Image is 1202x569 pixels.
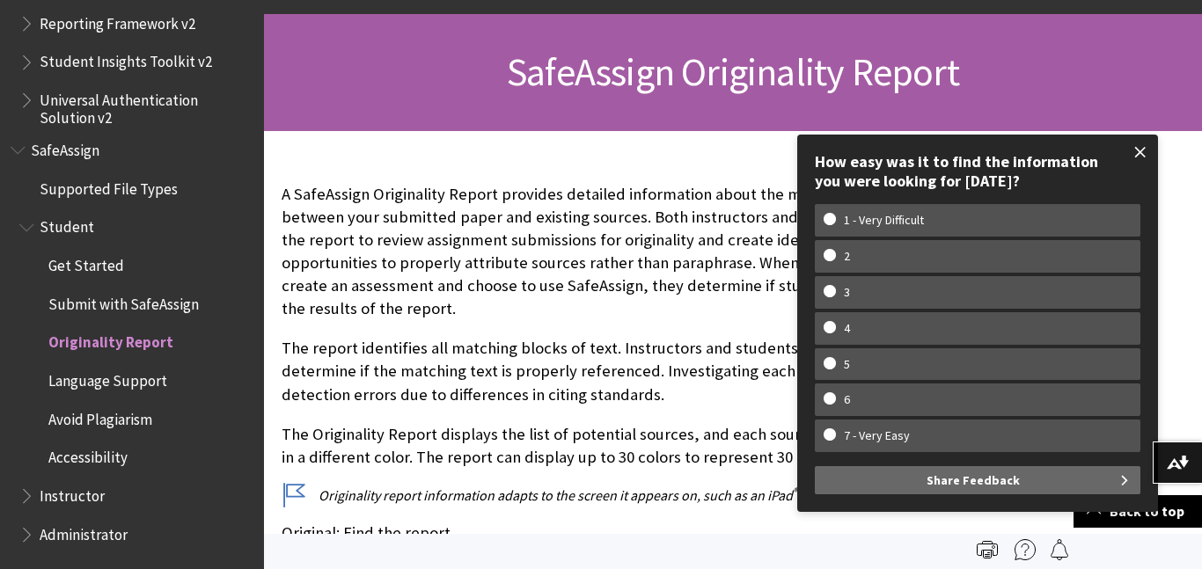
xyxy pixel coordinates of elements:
p: The Originality Report displays the list of potential sources, and each source is highlighted in ... [282,423,924,469]
button: Share Feedback [815,466,1140,494]
span: Administrator [40,520,128,543]
span: Universal Authentication Solution v2 [40,85,252,127]
p: The report identifies all matching blocks of text. Instructors and students need to determine if ... [282,337,924,406]
sup: ® [793,485,797,498]
p: Original: Find the report [282,522,924,544]
span: Student Insights Toolkit v2 [40,47,212,71]
w-span: 5 [824,357,870,372]
div: How easy was it to find the information you were looking for [DATE]? [815,152,1140,190]
p: A SafeAssign Originality Report provides detailed information about the matches found between you... [282,183,924,321]
span: Originality Report [48,328,173,352]
nav: Book outline for Blackboard SafeAssign [11,135,253,549]
span: Student [40,213,94,237]
span: Instructor [40,481,105,505]
p: Originality report information adapts to the screen it appears on, such as an iPad or iPhone . [282,485,924,505]
span: Avoid Plagiarism [48,405,152,428]
span: Accessibility [48,443,128,467]
span: Language Support [48,366,167,390]
w-span: 7 - Very Easy [824,428,930,443]
span: SafeAssign Originality Report [507,47,959,96]
img: More help [1015,539,1036,560]
w-span: 4 [824,321,870,336]
w-span: 1 - Very Difficult [824,213,944,228]
w-span: 3 [824,285,870,300]
span: Submit with SafeAssign [48,289,199,313]
span: Supported File Types [40,174,178,198]
span: Reporting Framework v2 [40,9,195,33]
w-span: 2 [824,249,870,264]
span: Share Feedback [927,466,1020,494]
span: SafeAssign [31,135,99,159]
img: Follow this page [1049,539,1070,560]
w-span: 6 [824,392,870,407]
img: Print [977,539,998,560]
span: Get Started [48,251,124,274]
